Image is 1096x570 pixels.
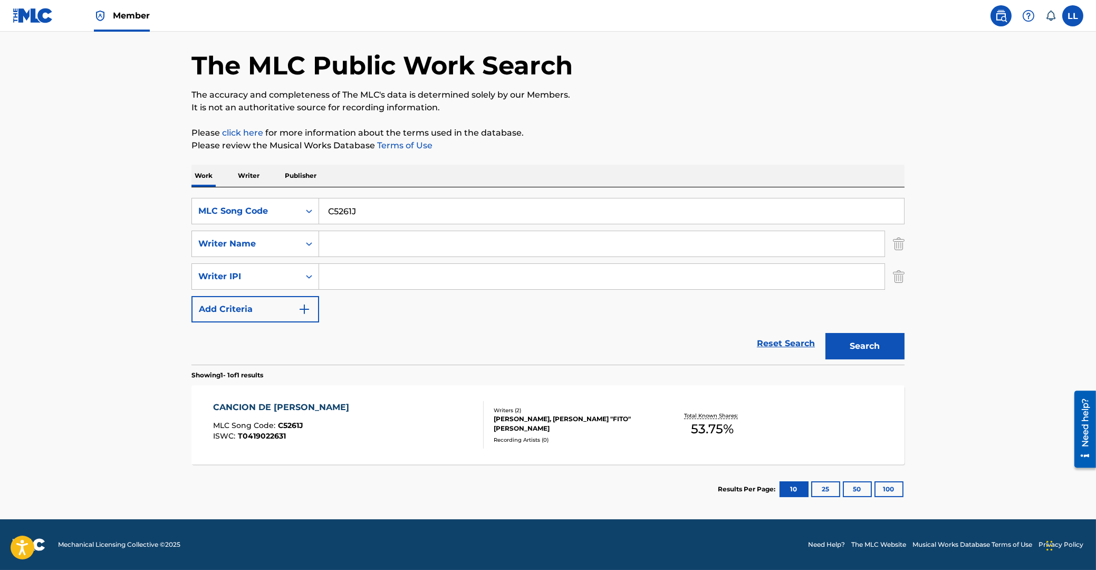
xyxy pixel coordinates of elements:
[1039,540,1083,549] a: Privacy Policy
[494,406,653,414] div: Writers ( 2 )
[191,198,905,365] form: Search Form
[874,481,903,497] button: 100
[1045,11,1056,21] div: Notifications
[851,540,906,549] a: The MLC Website
[198,205,293,217] div: MLC Song Code
[691,420,734,439] span: 53.75 %
[1046,530,1053,562] div: Drag
[991,5,1012,26] a: Public Search
[780,481,809,497] button: 10
[13,538,45,551] img: logo
[13,8,53,23] img: MLC Logo
[94,9,107,22] img: Top Rightsholder
[58,540,180,549] span: Mechanical Licensing Collective © 2025
[684,412,741,420] p: Total Known Shares:
[1018,5,1039,26] div: Help
[808,540,845,549] a: Need Help?
[222,128,263,138] a: click here
[191,127,905,139] p: Please for more information about the terms used in the database.
[494,436,653,444] div: Recording Artists ( 0 )
[298,303,311,316] img: 9d2ae6d4665cec9f34b9.svg
[494,414,653,433] div: [PERSON_NAME], [PERSON_NAME] "FITO" [PERSON_NAME]
[191,89,905,101] p: The accuracy and completeness of The MLC's data is determined solely by our Members.
[893,231,905,257] img: Delete Criterion
[912,540,1032,549] a: Musical Works Database Terms of Use
[198,270,293,283] div: Writer IPI
[843,481,872,497] button: 50
[1022,9,1035,22] img: help
[893,263,905,290] img: Delete Criterion
[191,165,216,187] p: Work
[278,421,303,430] span: C5261J
[282,165,320,187] p: Publisher
[825,333,905,359] button: Search
[811,481,840,497] button: 25
[191,139,905,152] p: Please review the Musical Works Database
[752,332,820,355] a: Reset Search
[213,421,278,430] span: MLC Song Code :
[191,296,319,322] button: Add Criteria
[718,484,778,494] p: Results Per Page:
[191,50,573,81] h1: The MLC Public Work Search
[191,370,263,380] p: Showing 1 - 1 of 1 results
[375,140,432,150] a: Terms of Use
[1066,386,1096,473] iframe: Resource Center
[1043,519,1096,570] iframe: Chat Widget
[1062,5,1083,26] div: User Menu
[213,431,238,441] span: ISWC :
[191,385,905,464] a: CANCION DE [PERSON_NAME]MLC Song Code:C5261JISWC:T0419022631Writers (2)[PERSON_NAME], [PERSON_NAM...
[995,9,1007,22] img: search
[238,431,286,441] span: T0419022631
[191,101,905,114] p: It is not an authoritative source for recording information.
[235,165,263,187] p: Writer
[198,237,293,250] div: Writer Name
[113,9,150,22] span: Member
[213,401,354,414] div: CANCION DE [PERSON_NAME]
